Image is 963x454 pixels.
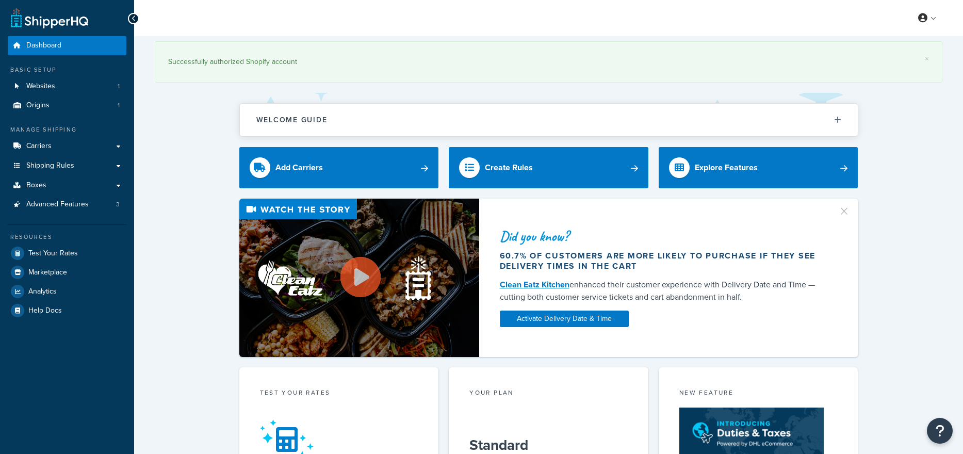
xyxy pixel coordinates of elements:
a: Carriers [8,137,126,156]
a: Explore Features [659,147,858,188]
div: Your Plan [469,388,628,400]
span: Help Docs [28,306,62,315]
a: Analytics [8,282,126,301]
span: Boxes [26,181,46,190]
span: 1 [118,82,120,91]
span: Origins [26,101,50,110]
a: Dashboard [8,36,126,55]
a: Origins1 [8,96,126,115]
span: Dashboard [26,41,61,50]
span: Test Your Rates [28,249,78,258]
a: Test Your Rates [8,244,126,263]
div: Add Carriers [275,160,323,175]
span: Carriers [26,142,52,151]
div: Did you know? [500,229,826,244]
h5: Standard [469,437,628,453]
a: Boxes [8,176,126,195]
li: Advanced Features [8,195,126,214]
a: Shipping Rules [8,156,126,175]
a: Add Carriers [239,147,439,188]
div: Explore Features [695,160,758,175]
span: Advanced Features [26,200,89,209]
div: Resources [8,233,126,241]
div: New Feature [679,388,838,400]
span: Analytics [28,287,57,296]
div: Basic Setup [8,66,126,74]
a: Help Docs [8,301,126,320]
span: Shipping Rules [26,161,74,170]
div: enhanced their customer experience with Delivery Date and Time — cutting both customer service ti... [500,279,826,303]
div: Manage Shipping [8,125,126,134]
a: × [925,55,929,63]
span: Websites [26,82,55,91]
a: Websites1 [8,77,126,96]
a: Activate Delivery Date & Time [500,311,629,327]
h2: Welcome Guide [256,116,328,124]
div: Create Rules [485,160,533,175]
div: 60.7% of customers are more likely to purchase if they see delivery times in the cart [500,251,826,271]
li: Origins [8,96,126,115]
a: Clean Eatz Kitchen [500,279,569,290]
button: Welcome Guide [240,104,858,136]
a: Advanced Features3 [8,195,126,214]
span: 1 [118,101,120,110]
span: 3 [116,200,120,209]
span: Marketplace [28,268,67,277]
li: Websites [8,77,126,96]
div: Successfully authorized Shopify account [168,55,929,69]
img: Video thumbnail [239,199,479,357]
a: Marketplace [8,263,126,282]
a: Create Rules [449,147,648,188]
div: Test your rates [260,388,418,400]
button: Open Resource Center [927,418,953,444]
